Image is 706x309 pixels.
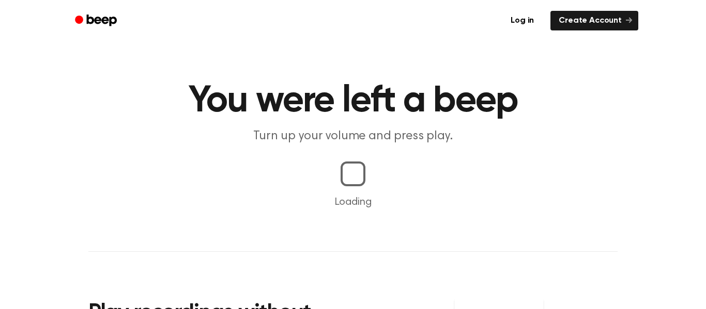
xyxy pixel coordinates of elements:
[88,83,618,120] h1: You were left a beep
[12,194,694,210] p: Loading
[500,9,544,32] a: Log in
[550,11,638,30] a: Create Account
[155,128,551,145] p: Turn up your volume and press play.
[68,11,126,31] a: Beep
